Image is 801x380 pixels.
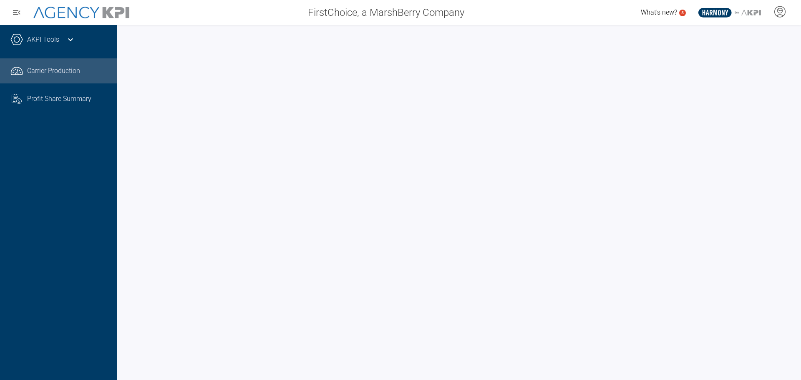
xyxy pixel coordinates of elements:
img: AgencyKPI [33,7,129,19]
span: Profit Share Summary [27,94,91,104]
span: FirstChoice, a MarshBerry Company [308,5,464,20]
text: 5 [681,10,684,15]
a: 5 [679,10,686,16]
span: What's new? [641,8,677,16]
span: Carrier Production [27,66,80,76]
a: AKPI Tools [27,35,59,45]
